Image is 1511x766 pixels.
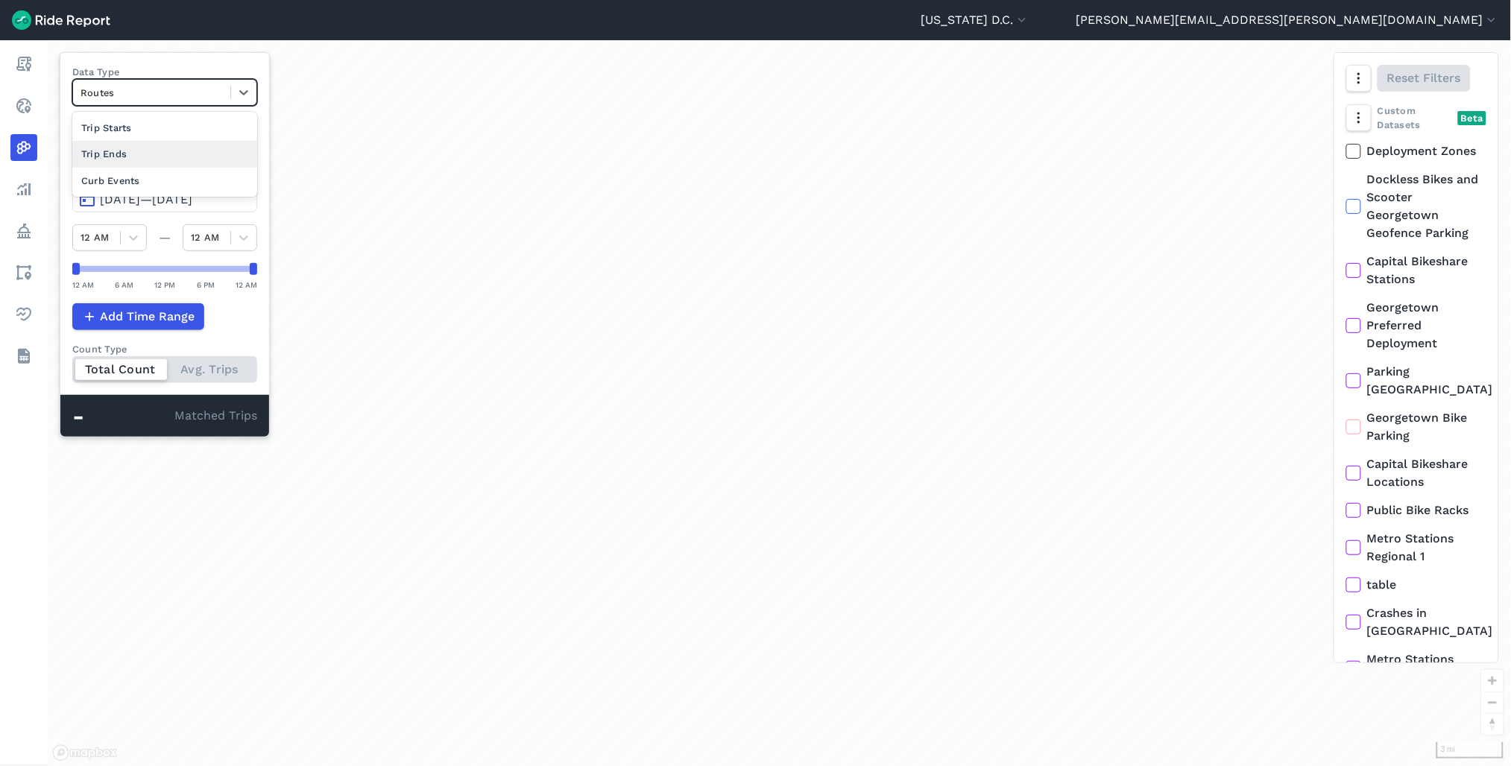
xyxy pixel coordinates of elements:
[72,278,94,291] div: 12 AM
[72,141,257,167] div: Trip Ends
[236,278,257,291] div: 12 AM
[72,186,257,212] button: [DATE]—[DATE]
[72,168,257,194] div: Curb Events
[10,218,37,244] a: Policy
[921,11,1029,29] button: [US_STATE] D.C.
[1346,104,1486,132] div: Custom Datasets
[155,278,176,291] div: 12 PM
[48,40,1511,766] div: loading
[10,259,37,286] a: Areas
[72,65,257,79] label: Data Type
[72,303,204,330] button: Add Time Range
[197,278,215,291] div: 6 PM
[1458,111,1486,125] div: Beta
[1346,651,1486,686] label: Metro Stations Regional
[60,395,269,437] div: Matched Trips
[1346,455,1486,491] label: Capital Bikeshare Locations
[1346,142,1486,160] label: Deployment Zones
[12,10,110,30] img: Ride Report
[10,301,37,328] a: Health
[1378,65,1471,92] button: Reset Filters
[1346,171,1486,242] label: Dockless Bikes and Scooter Georgetown Geofence Parking
[72,407,174,426] div: -
[1387,69,1461,87] span: Reset Filters
[1346,253,1486,288] label: Capital Bikeshare Stations
[1076,11,1499,29] button: [PERSON_NAME][EMAIL_ADDRESS][PERSON_NAME][DOMAIN_NAME]
[72,342,257,356] div: Count Type
[1346,363,1486,399] label: Parking [GEOGRAPHIC_DATA]
[1346,501,1486,519] label: Public Bike Racks
[10,176,37,203] a: Analyze
[1346,576,1486,594] label: table
[10,343,37,370] a: Datasets
[147,229,183,247] div: —
[100,308,195,326] span: Add Time Range
[10,92,37,119] a: Realtime
[10,134,37,161] a: Heatmaps
[1346,530,1486,566] label: Metro Stations Regional 1
[1346,299,1486,352] label: Georgetown Preferred Deployment
[72,115,257,141] div: Trip Starts
[1346,409,1486,445] label: Georgetown Bike Parking
[100,192,192,206] span: [DATE]—[DATE]
[115,278,133,291] div: 6 AM
[10,51,37,77] a: Report
[1346,604,1486,640] label: Crashes in [GEOGRAPHIC_DATA]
